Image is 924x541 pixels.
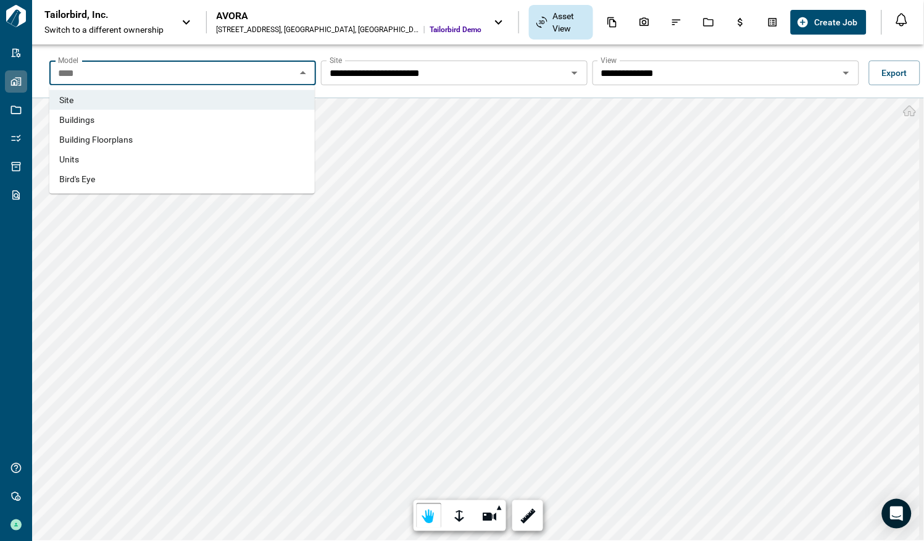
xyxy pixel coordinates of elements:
[601,55,617,65] label: View
[217,25,420,35] div: [STREET_ADDRESS] , [GEOGRAPHIC_DATA] , [GEOGRAPHIC_DATA]
[59,94,73,106] span: Site
[430,25,481,35] span: Tailorbird Demo
[599,12,625,33] div: Documents
[529,5,593,40] div: Asset View
[631,12,657,33] div: Photos
[552,10,586,35] span: Asset View
[814,16,857,28] span: Create Job
[882,67,907,79] span: Export
[59,133,133,146] span: Building Floorplans
[892,10,912,30] button: Open notification feed
[217,10,482,22] div: AVORA
[791,10,867,35] button: Create Job
[760,12,786,33] div: Takeoff Center
[294,64,312,82] button: Close
[838,64,855,82] button: Open
[59,114,94,126] span: Buildings
[58,55,78,65] label: Model
[728,12,754,33] div: Budgets
[44,23,169,36] span: Switch to a different ownership
[44,9,156,21] p: Tailorbird, Inc.
[869,61,920,85] button: Export
[882,499,912,529] div: Open Intercom Messenger
[330,55,342,65] label: Site
[59,153,79,166] span: Units
[696,12,722,33] div: Jobs
[566,64,583,82] button: Open
[59,173,95,185] span: Bird's Eye
[664,12,689,33] div: Issues & Info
